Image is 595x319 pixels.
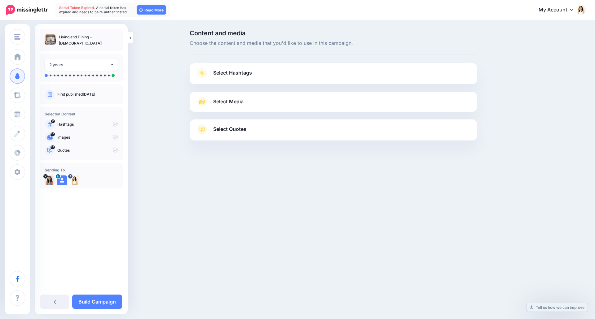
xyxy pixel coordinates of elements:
a: Read More [137,5,166,15]
p: Quotes [57,148,118,153]
img: 4318376c9173b8fe288c16ab85765193_thumb.jpg [45,34,56,45]
a: Select Hashtags [196,68,471,84]
h4: Sending To [45,168,118,172]
p: Hashtags [57,122,118,127]
span: 23 [51,145,55,149]
img: Missinglettr [6,5,48,15]
p: Living and Dining – [DEMOGRAPHIC_DATA] [59,34,118,46]
a: Tell us how we can improve [527,303,588,312]
a: Select Media [196,97,471,107]
p: Images [57,135,118,140]
span: Content and media [190,30,477,36]
span: Select Hashtags [213,69,252,77]
span: A social token has expired and needs to be re-authenticated… [59,6,130,14]
img: menu.png [14,34,20,40]
h4: Selected Content [45,112,118,116]
div: 2 years [49,61,110,68]
span: Select Media [213,97,244,106]
span: Choose the content and media that you'd like to use in this campaign. [190,39,477,47]
img: 8LzpjWeL-22117.jpg [45,175,55,185]
a: [DATE] [83,92,95,97]
button: 2 years [45,59,118,71]
img: user_default_image.png [57,175,67,185]
span: 10 [51,119,55,123]
span: 26 [51,132,55,136]
a: Select Quotes [196,124,471,140]
p: First published [57,92,118,97]
span: Select Quotes [213,125,246,133]
span: Social Token Expired. [59,6,95,10]
img: 20479796_1519423771450404_4084095130666208276_n-bsa32121.jpg [69,175,79,185]
a: My Account [532,2,586,18]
